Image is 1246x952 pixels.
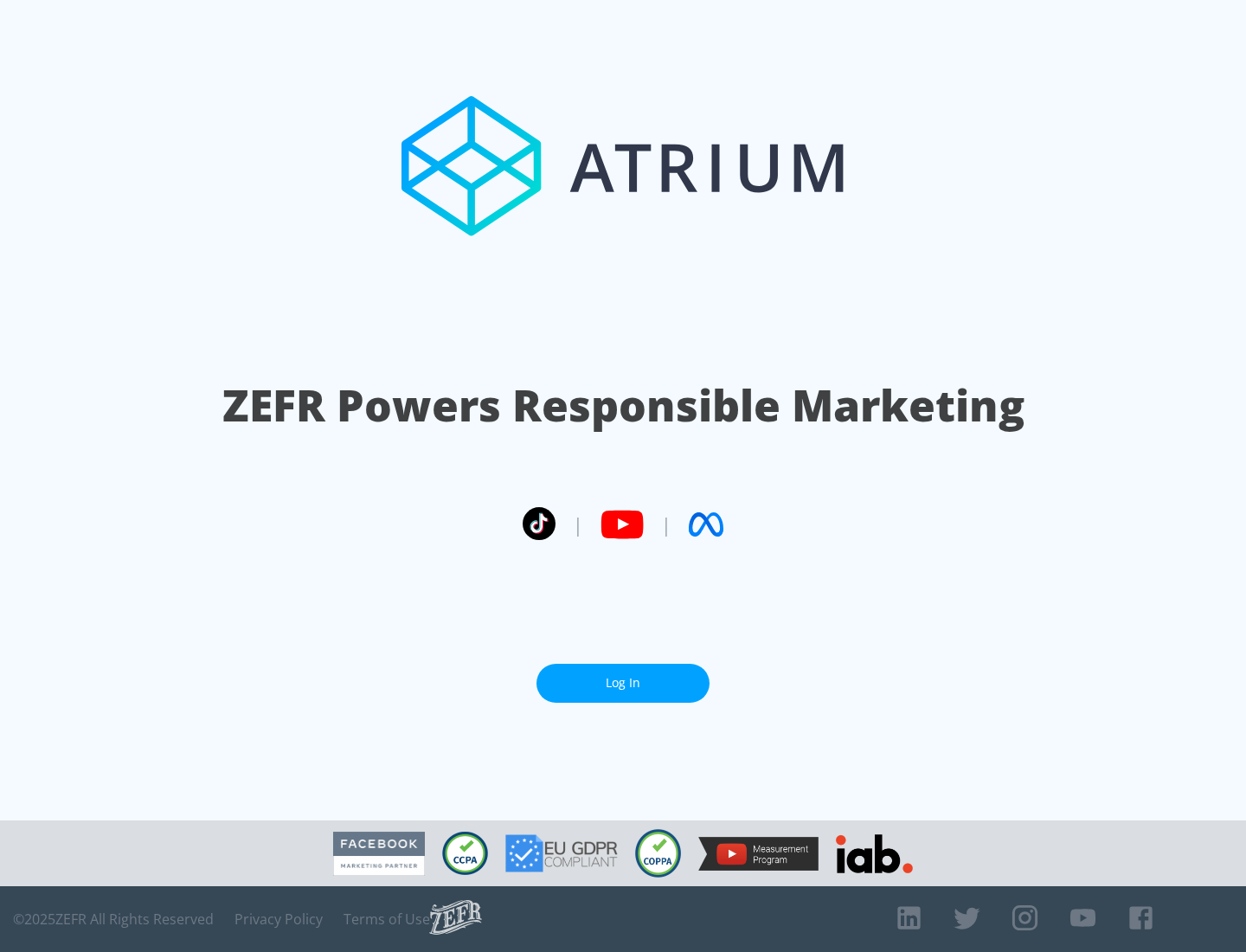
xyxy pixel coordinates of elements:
img: YouTube Measurement Program [698,837,819,871]
img: COPPA Compliant [635,829,681,878]
img: IAB [836,834,913,873]
span: | [661,511,671,537]
span: © 2025 ZEFR All Rights Reserved [13,910,214,928]
img: CCPA Compliant [442,832,488,875]
img: GDPR Compliant [505,834,618,872]
span: | [573,511,583,537]
a: Log In [536,664,710,703]
img: Facebook Marketing Partner [333,832,425,876]
a: Terms of Use [344,910,430,928]
h1: ZEFR Powers Responsible Marketing [222,376,1024,435]
a: Privacy Policy [234,910,323,928]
